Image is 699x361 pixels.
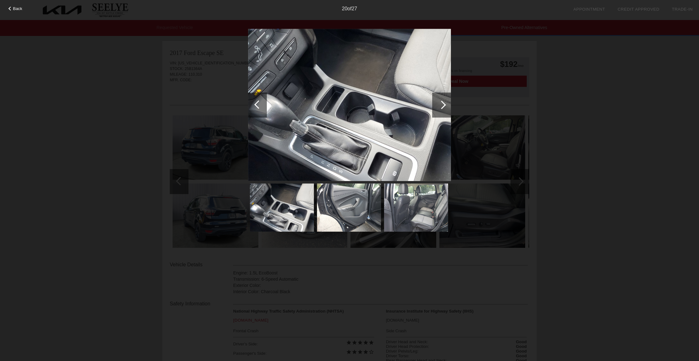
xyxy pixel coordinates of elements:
[384,183,448,232] img: de3793a31f27ec6a8ea39053103ea9cb.jpg
[672,7,693,12] a: Trade-In
[352,6,357,11] span: 27
[250,183,314,232] img: b392f5c625e65c7f4fe47b87e9b5cbac.jpg
[317,183,381,232] img: 46e67bc046b1405dd3388e7f1b856884.jpg
[342,6,348,11] span: 20
[248,29,451,181] img: b392f5c625e65c7f4fe47b87e9b5cbac.jpg
[13,6,22,11] span: Back
[618,7,659,12] a: Credit Approved
[573,7,605,12] a: Appointment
